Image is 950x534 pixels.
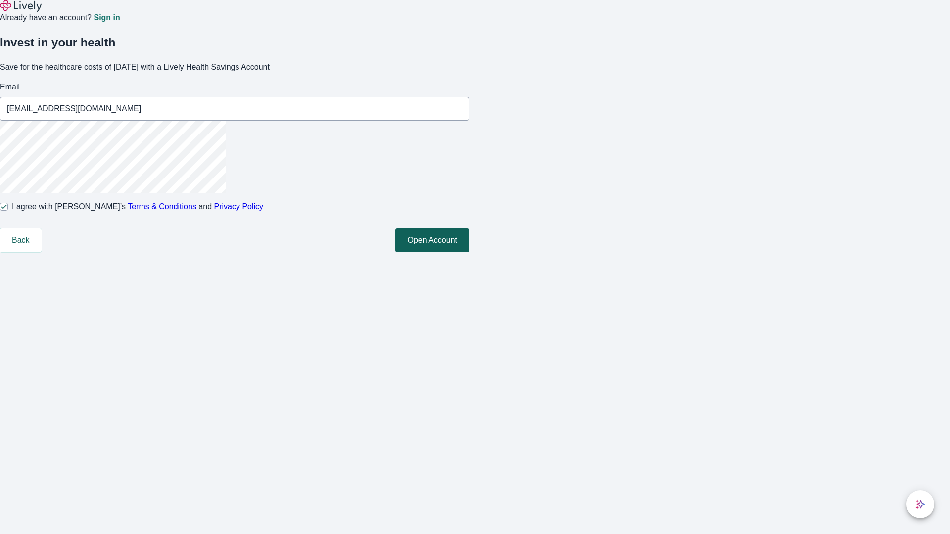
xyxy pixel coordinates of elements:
a: Privacy Policy [214,202,264,211]
svg: Lively AI Assistant [915,499,925,509]
a: Sign in [94,14,120,22]
button: chat [906,490,934,518]
span: I agree with [PERSON_NAME]’s and [12,201,263,213]
a: Terms & Conditions [128,202,196,211]
button: Open Account [395,228,469,252]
